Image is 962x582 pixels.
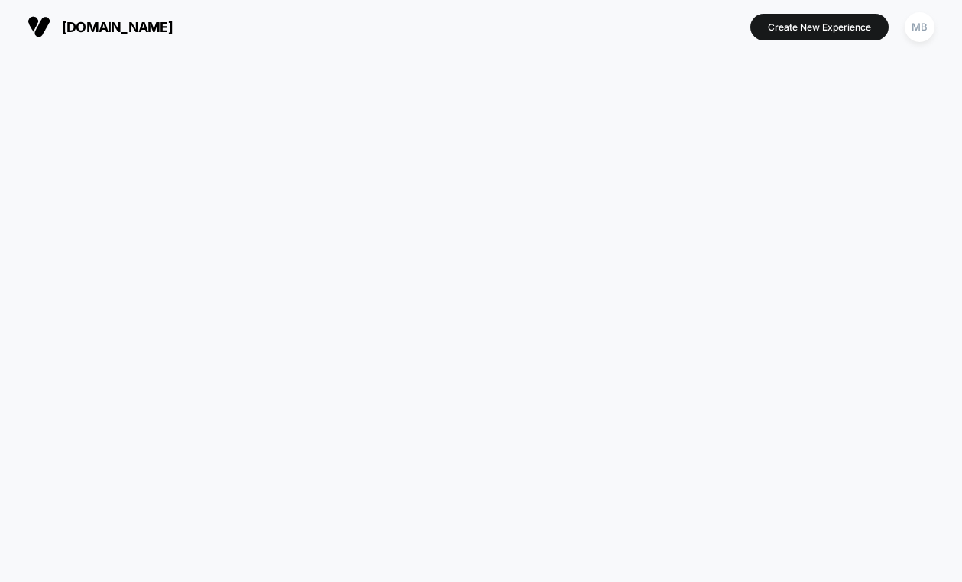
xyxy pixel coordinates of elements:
button: MB [900,11,939,43]
span: [DOMAIN_NAME] [62,19,173,35]
button: [DOMAIN_NAME] [23,15,177,39]
div: MB [905,12,934,42]
img: Visually logo [28,15,50,38]
button: Create New Experience [750,14,889,40]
